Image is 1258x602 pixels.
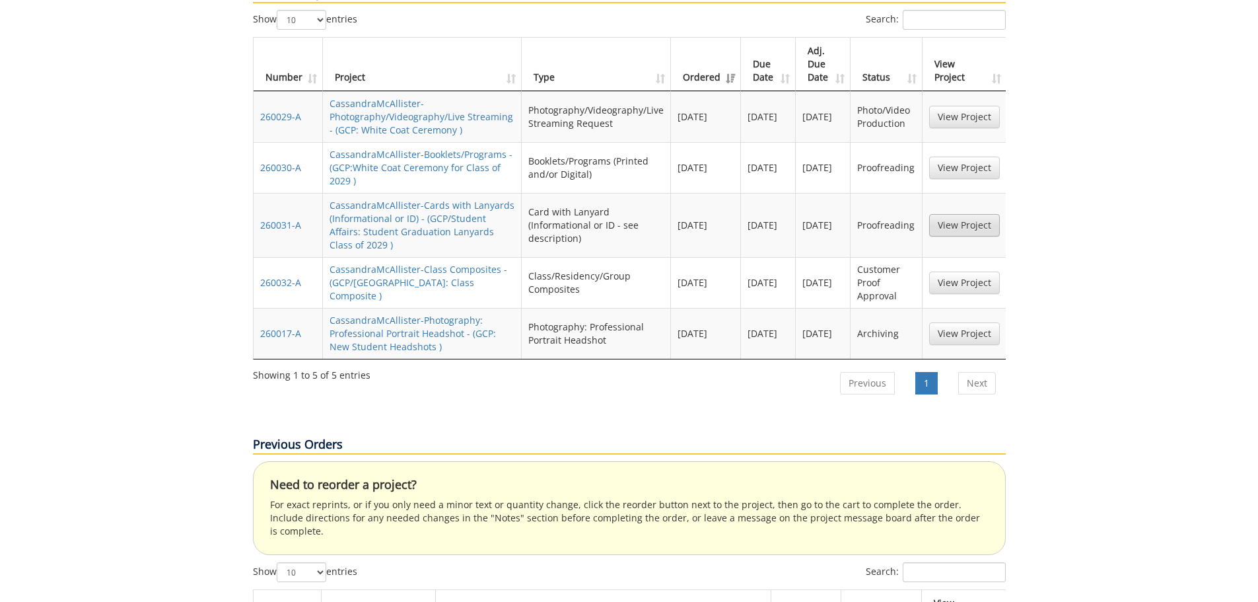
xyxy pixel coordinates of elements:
[741,193,796,257] td: [DATE]
[260,276,301,289] a: 260032-A
[929,214,1000,237] a: View Project
[671,38,741,91] th: Ordered: activate to sort column ascending
[522,38,671,91] th: Type: activate to sort column ascending
[929,106,1000,128] a: View Project
[851,193,922,257] td: Proofreading
[741,91,796,142] td: [DATE]
[796,91,851,142] td: [DATE]
[330,263,507,302] a: CassandraMcAllister-Class Composites - (GCP/[GEOGRAPHIC_DATA]: Class Composite )
[923,38,1006,91] th: View Project: activate to sort column ascending
[277,562,326,582] select: Showentries
[253,363,370,382] div: Showing 1 to 5 of 5 entries
[796,142,851,193] td: [DATE]
[903,10,1006,30] input: Search:
[851,142,922,193] td: Proofreading
[840,372,895,395] a: Previous
[929,272,1000,294] a: View Project
[915,372,938,395] a: 1
[330,148,512,187] a: CassandraMcAllister-Booklets/Programs - (GCP:White Coat Ceremony for Class of 2029 )
[522,193,671,257] td: Card with Lanyard (Informational or ID - see description)
[277,10,326,30] select: Showentries
[903,562,1006,582] input: Search:
[270,498,989,538] p: For exact reprints, or if you only need a minor text or quantity change, click the reorder button...
[253,10,357,30] label: Show entries
[254,38,323,91] th: Number: activate to sort column ascending
[253,436,1006,455] p: Previous Orders
[929,157,1000,179] a: View Project
[260,161,301,174] a: 260030-A
[929,322,1000,345] a: View Project
[851,38,922,91] th: Status: activate to sort column ascending
[741,257,796,308] td: [DATE]
[522,257,671,308] td: Class/Residency/Group Composites
[741,142,796,193] td: [DATE]
[253,562,357,582] label: Show entries
[671,308,741,359] td: [DATE]
[522,142,671,193] td: Booklets/Programs (Printed and/or Digital)
[671,257,741,308] td: [DATE]
[866,562,1006,582] label: Search:
[851,308,922,359] td: Archiving
[330,97,513,136] a: CassandraMcAllister-Photography/Videography/Live Streaming - (GCP: White Coat Ceremony )
[260,327,301,340] a: 260017-A
[741,308,796,359] td: [DATE]
[260,110,301,123] a: 260029-A
[330,199,514,251] a: CassandraMcAllister-Cards with Lanyards (Informational or ID) - (GCP/Student Affairs: Student Gra...
[270,478,989,492] h4: Need to reorder a project?
[958,372,996,395] a: Next
[522,91,671,142] td: Photography/Videography/Live Streaming Request
[796,257,851,308] td: [DATE]
[796,193,851,257] td: [DATE]
[796,308,851,359] td: [DATE]
[796,38,851,91] th: Adj. Due Date: activate to sort column ascending
[671,193,741,257] td: [DATE]
[671,142,741,193] td: [DATE]
[260,219,301,231] a: 260031-A
[671,91,741,142] td: [DATE]
[741,38,796,91] th: Due Date: activate to sort column ascending
[330,314,496,353] a: CassandraMcAllister-Photography: Professional Portrait Headshot - (GCP: New Student Headshots )
[522,308,671,359] td: Photography: Professional Portrait Headshot
[851,91,922,142] td: Photo/Video Production
[866,10,1006,30] label: Search:
[323,38,522,91] th: Project: activate to sort column ascending
[851,257,922,308] td: Customer Proof Approval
